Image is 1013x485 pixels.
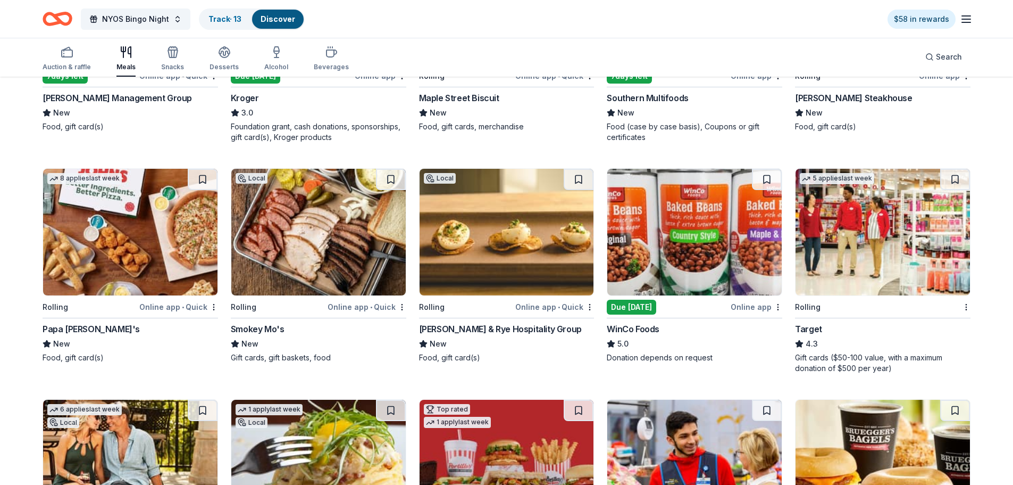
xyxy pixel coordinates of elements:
[430,106,447,119] span: New
[231,301,256,314] div: Rolling
[81,9,190,30] button: NYOS Bingo Night
[236,173,267,184] div: Local
[795,92,912,104] div: [PERSON_NAME] Steakhouse
[314,42,349,77] button: Beverages
[261,14,295,23] a: Discover
[47,404,122,415] div: 6 applies last week
[806,338,818,350] span: 4.3
[795,168,970,374] a: Image for Target5 applieslast weekRollingTarget4.3Gift cards ($50-100 value, with a maximum donat...
[199,9,305,30] button: Track· 13Discover
[424,173,456,184] div: Local
[328,300,406,314] div: Online app Quick
[43,352,218,363] div: Food, gift card(s)
[264,63,288,71] div: Alcohol
[607,323,659,335] div: WinCo Foods
[208,14,241,23] a: Track· 13
[116,63,136,71] div: Meals
[430,338,447,350] span: New
[231,352,406,363] div: Gift cards, gift baskets, food
[419,301,445,314] div: Rolling
[236,417,267,428] div: Local
[161,42,184,77] button: Snacks
[47,417,79,428] div: Local
[53,338,70,350] span: New
[139,300,218,314] div: Online app Quick
[43,6,72,31] a: Home
[231,168,406,363] a: Image for Smokey Mo'sLocalRollingOnline app•QuickSmokey Mo'sNewGift cards, gift baskets, food
[419,92,499,104] div: Maple Street Biscuit
[236,404,303,415] div: 1 apply last week
[558,72,560,80] span: •
[795,301,821,314] div: Rolling
[231,121,406,143] div: Foundation grant, cash donations, sponsorships, gift card(s), Kroger products
[43,42,91,77] button: Auction & raffle
[231,323,284,335] div: Smokey Mo's
[241,106,253,119] span: 3.0
[558,303,560,311] span: •
[607,168,782,363] a: Image for WinCo FoodsDue [DATE]Online appWinCo Foods5.0Donation depends on request
[182,303,184,311] span: •
[795,323,822,335] div: Target
[731,300,782,314] div: Online app
[241,338,258,350] span: New
[424,404,470,415] div: Top rated
[936,51,962,63] span: Search
[419,168,595,363] a: Image for Emmer & Rye Hospitality GroupLocalRollingOnline app•Quick[PERSON_NAME] & Rye Hospitalit...
[43,301,68,314] div: Rolling
[43,63,91,71] div: Auction & raffle
[607,92,688,104] div: Southern Multifoods
[102,13,169,26] span: NYOS Bingo Night
[53,106,70,119] span: New
[607,352,782,363] div: Donation depends on request
[607,169,782,295] img: Image for WinCo Foods
[370,303,372,311] span: •
[424,417,491,428] div: 1 apply last week
[43,92,192,104] div: [PERSON_NAME] Management Group
[43,121,218,132] div: Food, gift card(s)
[419,323,582,335] div: [PERSON_NAME] & Rye Hospitality Group
[888,10,956,29] a: $58 in rewards
[420,169,594,295] img: Image for Emmer & Rye Hospitality Group
[419,352,595,363] div: Food, gift card(s)
[617,338,629,350] span: 5.0
[796,169,970,295] img: Image for Target
[264,42,288,77] button: Alcohol
[607,121,782,143] div: Food (case by case basis), Coupons or gift certificates
[419,121,595,132] div: Food, gift cards, merchandise
[617,106,634,119] span: New
[161,63,184,71] div: Snacks
[210,42,239,77] button: Desserts
[515,300,594,314] div: Online app Quick
[47,173,122,184] div: 8 applies last week
[795,121,970,132] div: Food, gift card(s)
[231,92,259,104] div: Kroger
[800,173,874,184] div: 5 applies last week
[43,169,217,295] img: Image for Papa John's
[43,168,218,363] a: Image for Papa John's8 applieslast weekRollingOnline app•QuickPapa [PERSON_NAME]'sNewFood, gift c...
[116,42,136,77] button: Meals
[806,106,823,119] span: New
[795,352,970,374] div: Gift cards ($50-100 value, with a maximum donation of $500 per year)
[182,72,184,80] span: •
[917,46,970,68] button: Search
[43,323,140,335] div: Papa [PERSON_NAME]'s
[607,300,656,315] div: Due [DATE]
[231,169,406,295] img: Image for Smokey Mo's
[210,63,239,71] div: Desserts
[314,63,349,71] div: Beverages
